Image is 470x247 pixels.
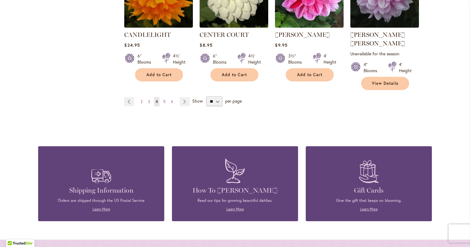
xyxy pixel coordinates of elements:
[315,198,423,203] p: Give the gift that keeps on blooming.
[5,225,22,242] iframe: Launch Accessibility Center
[200,31,249,38] a: CENTER COURT
[139,97,144,106] a: 2
[372,81,398,86] span: View Details
[146,97,152,106] a: 3
[225,98,242,104] span: per page
[162,97,167,106] a: 5
[135,68,183,81] button: Add to Cart
[137,53,155,65] div: 6" Blooms
[288,53,305,65] div: 3½" Blooms
[226,207,244,211] a: Learn More
[248,53,261,65] div: 4½' Height
[169,97,175,106] a: 6
[93,207,110,211] a: Learn More
[124,42,140,48] span: $24.95
[173,53,185,65] div: 4½' Height
[148,99,150,104] span: 3
[163,99,165,104] span: 5
[222,72,247,77] span: Add to Cart
[399,61,412,74] div: 4' Height
[360,207,378,211] a: Learn More
[171,99,173,104] span: 6
[124,23,193,29] a: CANDLELIGHT
[350,31,405,47] a: [PERSON_NAME] [PERSON_NAME]
[275,23,344,29] a: CHA CHING
[275,31,330,38] a: [PERSON_NAME]
[350,23,419,29] a: Charlotte Mae
[124,31,171,38] a: CANDLELIGHT
[192,98,203,104] span: Show
[141,99,142,104] span: 2
[213,53,230,65] div: 6" Blooms
[350,51,419,57] p: Unavailable for the season
[315,186,423,195] h4: Gift Cards
[47,186,155,195] h4: Shipping Information
[181,198,289,203] p: Read our tips for growing beautiful dahlias.
[181,186,289,195] h4: How To [PERSON_NAME]
[210,68,258,81] button: Add to Cart
[200,23,268,29] a: CENTER COURT
[200,42,212,48] span: $8.95
[324,53,336,65] div: 4' Height
[286,68,334,81] button: Add to Cart
[47,198,155,203] p: Orders are shipped through the US Postal Service
[364,61,381,74] div: 4" Blooms
[361,77,409,90] a: View Details
[146,72,172,77] span: Add to Cart
[275,42,287,48] span: $9.95
[297,72,322,77] span: Add to Cart
[156,99,158,104] span: 4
